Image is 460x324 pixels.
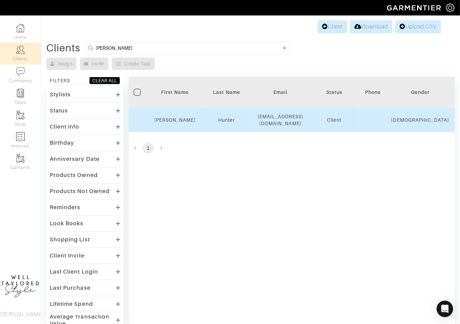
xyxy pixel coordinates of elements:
[96,44,281,52] input: Search by name, email, phone, city, or state
[50,220,84,227] div: Look Books
[129,143,455,154] nav: pagination navigation
[50,140,74,146] div: Birthday
[50,301,93,308] div: Lifetime Spend
[437,301,453,317] div: Open Intercom Messenger
[384,2,446,14] img: garmentier-logo-header-white-b43fb05a5012e4ada735d5af1a66efaba907eab6374d6393d1fbf88cb4ef424d.png
[50,285,91,291] div: Last Purchase
[149,77,201,108] th: Toggle SortBy
[50,77,70,84] div: FILTERS
[50,156,99,163] div: Anniversary Date
[350,20,392,33] a: Download
[308,77,360,108] th: Toggle SortBy
[16,132,25,141] img: orders-icon-0abe47150d42831381b5fb84f609e132dff9fe21cb692f30cb5eec754e2cba89.png
[50,236,90,243] div: Shopping List
[89,77,120,84] button: CLEAR ALL
[16,89,25,97] img: reminder-icon-8004d30b9f0a5d33ae49ab947aed9ed385cf756f9e5892f1edd6e32f2345188e.png
[391,117,449,123] div: [DEMOGRAPHIC_DATA]
[16,45,25,54] img: clients-icon-6bae9207a08558b7cb47a8932f037763ab4055f8c8b6bfacd5dc20c3e0201464.png
[50,91,71,98] div: Stylists
[386,77,455,108] th: Toggle SortBy
[258,113,304,127] div: [EMAIL_ADDRESS][DOMAIN_NAME]
[50,172,98,179] div: Products Owned
[46,45,80,51] div: Clients
[16,111,25,119] img: garments-icon-b7da505a4dc4fd61783c78ac3ca0ef83fa9d6f193b1c9dc38574b1d14d53ca28.png
[154,117,196,123] a: [PERSON_NAME]
[92,77,117,84] div: CLEAR ALL
[395,20,441,33] a: Upload CSV
[154,89,196,96] div: First Name
[50,188,109,195] div: Products Not Owned
[318,20,347,33] a: Client
[206,89,247,96] div: Last Name
[16,67,25,76] img: comment-icon-a0a6a9ef722e966f86d9cbdc48e553b5cf19dbc54f86b18d962a5391bc8f6eb6.png
[218,117,235,123] a: Hunter
[16,154,25,163] img: garments-icon-b7da505a4dc4fd61783c78ac3ca0ef83fa9d6f193b1c9dc38574b1d14d53ca28.png
[446,3,455,12] img: gear-icon-white-bd11855cb880d31180b6d7d6211b90ccbf57a29d726f0c71d8c61bd08dd39cc2.png
[50,252,84,259] div: Client Invite
[201,77,252,108] th: Toggle SortBy
[365,89,381,96] div: Phone
[314,89,355,96] div: Status
[50,268,98,275] div: Last Client Login
[50,123,80,130] div: Client Info
[391,89,449,96] div: Gender
[16,24,25,32] img: dashboard-icon-dbcd8f5a0b271acd01030246c82b418ddd0df26cd7fceb0bd07c9910d44c42f6.png
[143,143,154,154] button: page 1
[50,107,68,114] div: Status
[50,204,80,211] div: Reminders
[314,117,355,123] div: Client
[258,89,304,96] div: Email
